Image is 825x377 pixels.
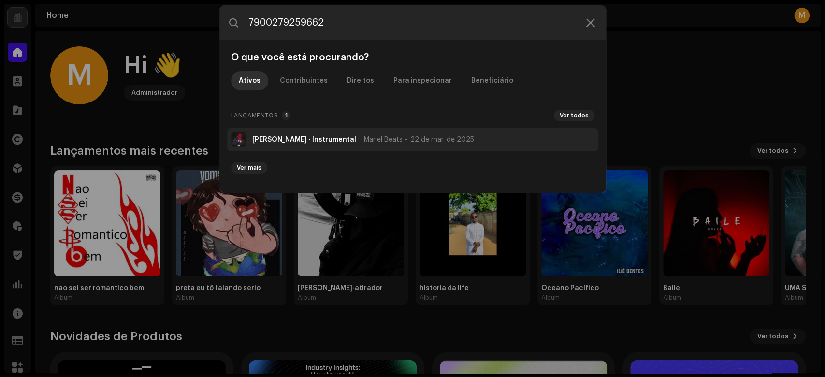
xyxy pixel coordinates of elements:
img: 1b51f0c8-72d9-4c76-a0d4-ca39ead0aec8 [231,132,246,147]
button: Ver mais [231,162,267,174]
div: Contribuintes [280,71,328,90]
button: Ver todos [554,110,594,121]
p-badge: 1 [282,111,290,120]
strong: [PERSON_NAME] - Instrumental [252,136,356,144]
div: Beneficiário [471,71,513,90]
span: 22 de mar. de 2025 [410,136,474,144]
span: Manel Beats [364,136,403,144]
div: Para inspecionar [393,71,452,90]
div: Ativos [239,71,261,90]
input: Pesquisa [219,5,606,40]
span: Ver mais [237,164,261,172]
span: Lançamentos [231,110,278,121]
span: Ver todos [560,112,589,119]
div: O que você está procurando? [227,52,598,63]
div: Direitos [347,71,374,90]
